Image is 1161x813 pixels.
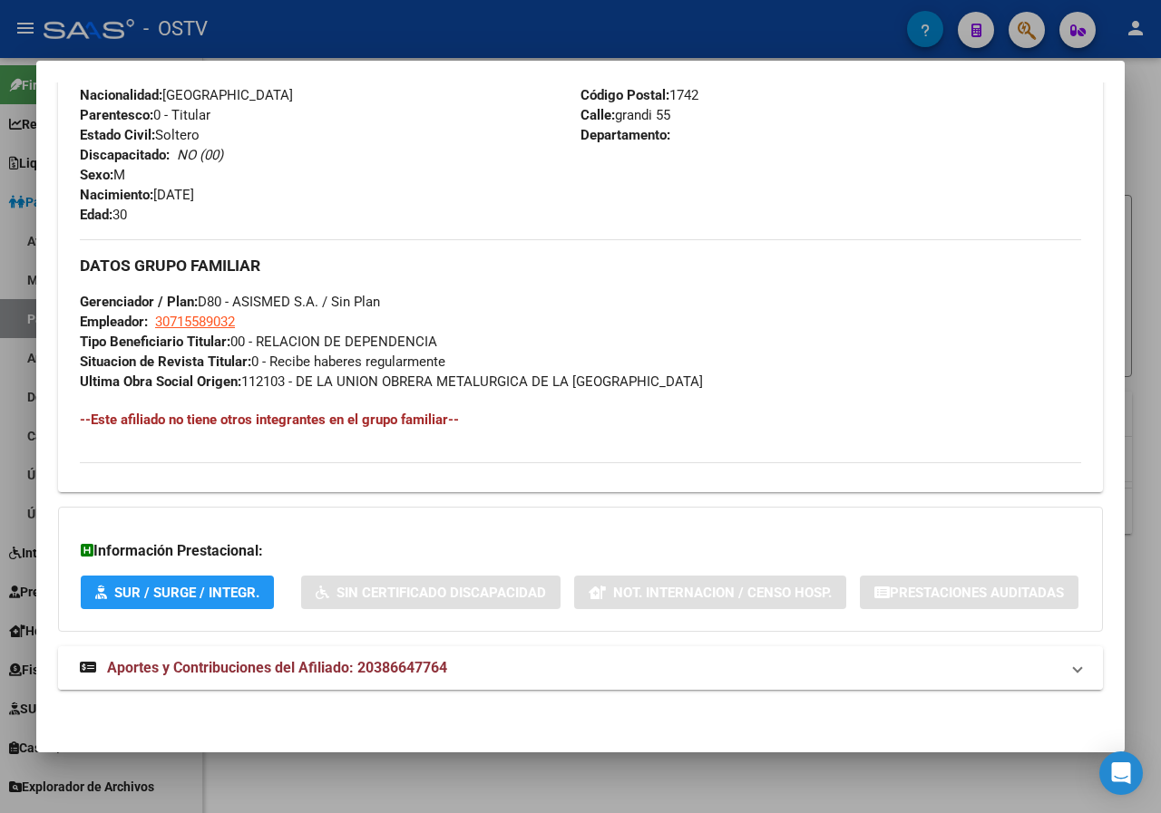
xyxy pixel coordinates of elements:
[81,540,1080,562] h3: Información Prestacional:
[80,107,153,123] strong: Parentesco:
[58,646,1103,690] mat-expansion-panel-header: Aportes y Contribuciones del Afiliado: 20386647764
[890,585,1064,601] span: Prestaciones Auditadas
[155,314,235,330] span: 30715589032
[80,107,210,123] span: 0 - Titular
[177,147,223,163] i: NO (00)
[80,187,194,203] span: [DATE]
[80,334,437,350] span: 00 - RELACION DE DEPENDENCIA
[80,334,230,350] strong: Tipo Beneficiario Titular:
[80,67,152,83] strong: Documento:
[580,107,670,123] span: grandi 55
[107,659,447,676] span: Aportes y Contribuciones del Afiliado: 20386647764
[80,87,162,103] strong: Nacionalidad:
[80,373,703,390] span: 112103 - DE LA UNION OBRERA METALURGICA DE LA [GEOGRAPHIC_DATA]
[80,373,241,390] strong: Ultima Obra Social Origen:
[80,187,153,203] strong: Nacimiento:
[80,127,200,143] span: Soltero
[580,67,642,83] strong: Localidad:
[580,127,670,143] strong: Departamento:
[80,314,148,330] strong: Empleador:
[80,167,113,183] strong: Sexo:
[80,127,155,143] strong: Estado Civil:
[80,207,127,223] span: 30
[337,585,546,601] span: Sin Certificado Discapacidad
[80,207,112,223] strong: Edad:
[80,294,198,310] strong: Gerenciador / Plan:
[80,410,1081,430] h4: --Este afiliado no tiene otros integrantes en el grupo familiar--
[860,576,1078,609] button: Prestaciones Auditadas
[301,576,561,609] button: Sin Certificado Discapacidad
[580,87,669,103] strong: Código Postal:
[80,87,293,103] span: [GEOGRAPHIC_DATA]
[580,67,732,83] span: PASO DEL REY
[80,294,380,310] span: D80 - ASISMED S.A. / Sin Plan
[574,576,846,609] button: Not. Internacion / Censo Hosp.
[80,167,125,183] span: M
[580,107,615,123] strong: Calle:
[80,67,371,83] span: DU - DOCUMENTO UNICO 38664776
[114,585,259,601] span: SUR / SURGE / INTEGR.
[580,87,698,103] span: 1742
[80,147,170,163] strong: Discapacitado:
[81,576,274,609] button: SUR / SURGE / INTEGR.
[1099,751,1143,795] div: Open Intercom Messenger
[613,585,832,601] span: Not. Internacion / Censo Hosp.
[80,353,445,370] span: 0 - Recibe haberes regularmente
[80,256,1081,276] h3: DATOS GRUPO FAMILIAR
[80,353,251,370] strong: Situacion de Revista Titular:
